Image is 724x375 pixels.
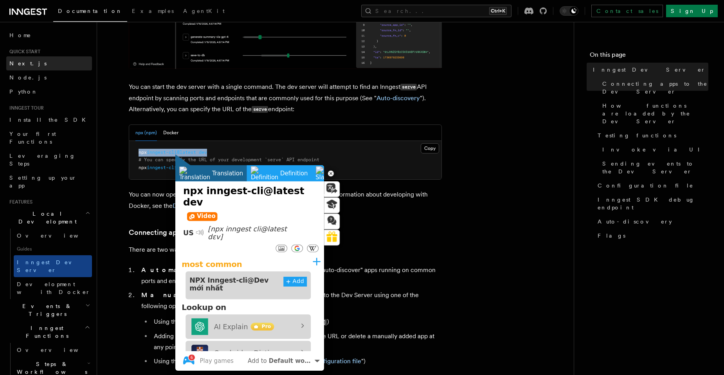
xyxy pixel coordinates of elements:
a: Inngest Dev Server [590,63,708,77]
span: Guides [14,243,92,255]
span: How functions are loaded by the Dev Server [602,102,708,125]
a: Auto-discovery [594,215,708,229]
a: Overview [14,229,92,243]
a: Auto-discovery [376,94,420,102]
a: Setting up your app [6,171,92,193]
span: Inngest Functions [6,324,85,340]
span: 3000 [234,165,245,170]
span: Inngest Dev Server [17,259,84,273]
code: serve [252,106,268,113]
div: Local Development [6,229,92,299]
span: Sending events to the Dev Server [602,160,708,175]
a: Next.js [6,56,92,70]
a: Leveraging Steps [6,149,92,171]
span: Overview [17,347,97,353]
span: Local Development [6,210,85,225]
a: Documentation [53,2,127,22]
span: [URL]: [218,165,234,170]
a: Node.js [6,70,92,85]
strong: Manually [141,291,203,299]
span: Development with Docker [17,281,90,295]
a: Sign Up [666,5,718,17]
button: Copy [421,143,439,153]
span: Your first Functions [9,131,56,145]
li: Using the (or similar) configuration file (See " ") [151,356,442,367]
a: Home [6,28,92,42]
button: Inngest Functions [6,321,92,343]
span: Install the SDK [9,117,90,123]
span: Testing functions [598,132,676,139]
a: Install the SDK [6,113,92,127]
li: Adding the URL in the Dev Server Apps page. You can edit the URL or delete a manually added app a... [151,331,442,353]
span: Overview [17,233,97,239]
a: Invoke via UI [599,142,708,157]
p: You can now open the dev server's browser interface on . For more information about developing wi... [129,189,442,211]
span: Examples [132,8,174,14]
kbd: Ctrl+K [489,7,507,15]
span: Invoke via UI [602,146,706,153]
span: /api/inngest [245,165,278,170]
span: npx [139,165,147,170]
button: Events & Triggers [6,299,92,321]
span: Configuration file [598,182,693,189]
a: Examples [127,2,178,21]
span: Node.js [9,74,47,81]
span: Inngest SDK debug endpoint [598,196,708,211]
a: How functions are loaded by the Dev Server [599,99,708,128]
a: Contact sales [591,5,663,17]
button: Search...Ctrl+K [361,5,511,17]
a: Development with Docker [14,277,92,299]
h4: On this page [590,50,708,63]
span: Leveraging Steps [9,153,76,167]
a: Connecting apps to the Dev Server [129,227,243,238]
a: Sending events to the Dev Server [599,157,708,178]
a: Inngest SDK debug endpoint [594,193,708,215]
span: Python [9,88,38,95]
a: Python [6,85,92,99]
span: Features [6,199,32,205]
span: dev [199,150,207,155]
a: Inngest Dev Server [14,255,92,277]
span: Connecting apps to the Dev Server [602,80,708,96]
span: Flags [598,232,625,240]
span: inngest-cli@latest [147,150,196,155]
a: Flags [594,229,708,243]
li: : The Dev Server will attempt to "auto-discover" apps running on common ports and endpoints (See ... [139,265,442,287]
button: Toggle dark mode [560,6,578,16]
strong: Automatically [141,266,230,274]
span: inngest-cli@latest [147,165,196,170]
p: You can start the dev server with a single command. The dev server will attempt to find an Innges... [129,81,442,115]
li: Using the CLI param (ex. ) [151,316,442,328]
p: There are two ways to connect apps to the Dev Server: [129,244,442,255]
code: serve [400,84,417,90]
span: dev [199,165,207,170]
span: Quick start [6,49,40,55]
button: Local Development [6,207,92,229]
span: # You can specify the URL of your development `serve` API endpoint [139,157,319,162]
span: Auto-discovery [598,218,672,225]
span: Events & Triggers [6,302,85,318]
a: Configuration file [594,178,708,193]
button: Docker [163,125,178,141]
a: Docker guide [173,202,211,209]
span: AgentKit [183,8,225,14]
a: Connecting apps to the Dev Server [599,77,708,99]
span: Home [9,31,31,39]
span: Inngest Dev Server [593,66,706,74]
a: Your first Functions [6,127,92,149]
li: : You scan explicitly add the URL of the app to the Dev Server using one of the following options: [139,290,442,367]
span: -u [210,165,215,170]
button: npx (npm) [135,125,157,141]
a: Configuration file [312,357,361,365]
a: Overview [14,343,92,357]
span: Setting up your app [9,175,77,189]
a: Testing functions [594,128,708,142]
a: AgentKit [178,2,229,21]
span: Next.js [9,60,47,67]
span: Inngest tour [6,105,44,111]
span: npx [139,150,147,155]
span: Documentation [58,8,122,14]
